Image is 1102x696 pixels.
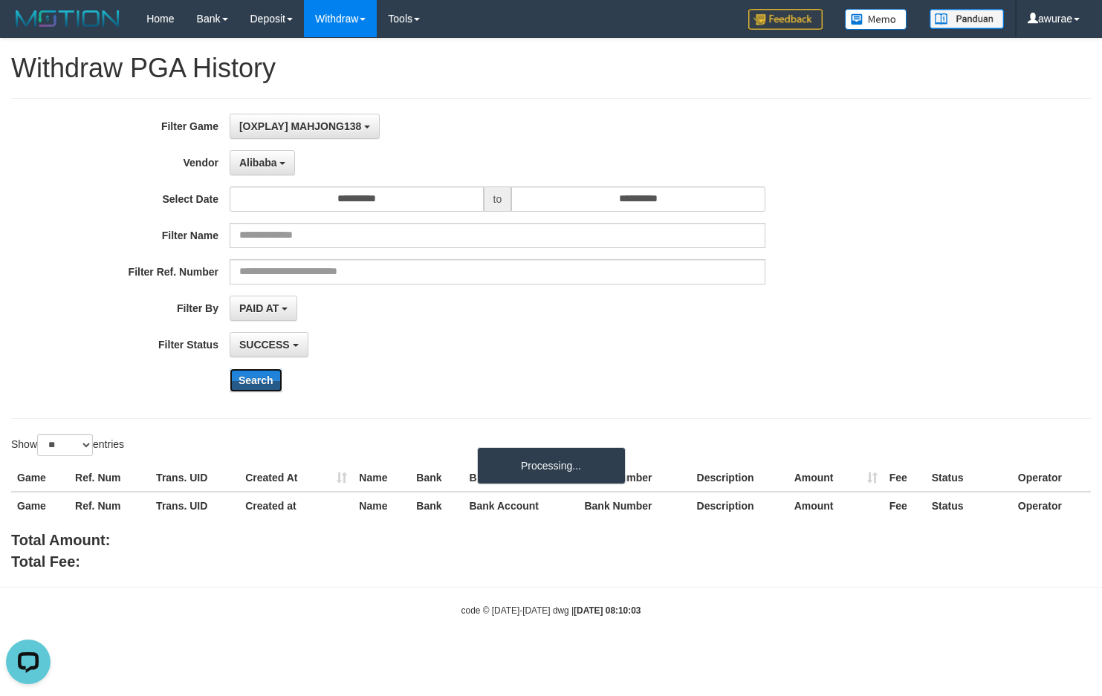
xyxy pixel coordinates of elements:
th: Fee [884,464,926,492]
span: to [484,186,512,212]
span: SUCCESS [239,339,290,351]
button: Open LiveChat chat widget [6,6,51,51]
th: Bank Account [463,464,578,492]
th: Ref. Num [69,464,150,492]
strong: [DATE] 08:10:03 [574,605,641,616]
select: Showentries [37,434,93,456]
span: [OXPLAY] MAHJONG138 [239,120,361,132]
th: Fee [884,492,926,519]
th: Description [691,464,788,492]
div: Processing... [477,447,626,484]
h1: Withdraw PGA History [11,53,1091,83]
th: Trans. UID [150,492,239,519]
th: Bank Number [578,492,690,519]
b: Total Amount: [11,532,110,548]
th: Bank Number [578,464,690,492]
img: panduan.png [930,9,1004,29]
span: Alibaba [239,157,277,169]
button: SUCCESS [230,332,308,357]
img: Button%20Memo.svg [845,9,907,30]
span: PAID AT [239,302,279,314]
button: PAID AT [230,296,297,321]
th: Bank Account [463,492,578,519]
th: Created at [239,492,353,519]
label: Show entries [11,434,124,456]
img: Feedback.jpg [748,9,823,30]
th: Status [926,492,1012,519]
button: Search [230,368,282,392]
th: Bank [410,492,463,519]
th: Created At [239,464,353,492]
th: Amount [788,492,884,519]
th: Bank [410,464,463,492]
th: Name [353,464,410,492]
button: Alibaba [230,150,295,175]
th: Operator [1012,492,1091,519]
th: Name [353,492,410,519]
th: Game [11,464,69,492]
th: Trans. UID [150,464,239,492]
th: Amount [788,464,884,492]
th: Game [11,492,69,519]
img: MOTION_logo.png [11,7,124,30]
th: Operator [1012,464,1091,492]
th: Description [691,492,788,519]
th: Status [926,464,1012,492]
b: Total Fee: [11,553,80,570]
th: Ref. Num [69,492,150,519]
small: code © [DATE]-[DATE] dwg | [461,605,641,616]
button: [OXPLAY] MAHJONG138 [230,114,380,139]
